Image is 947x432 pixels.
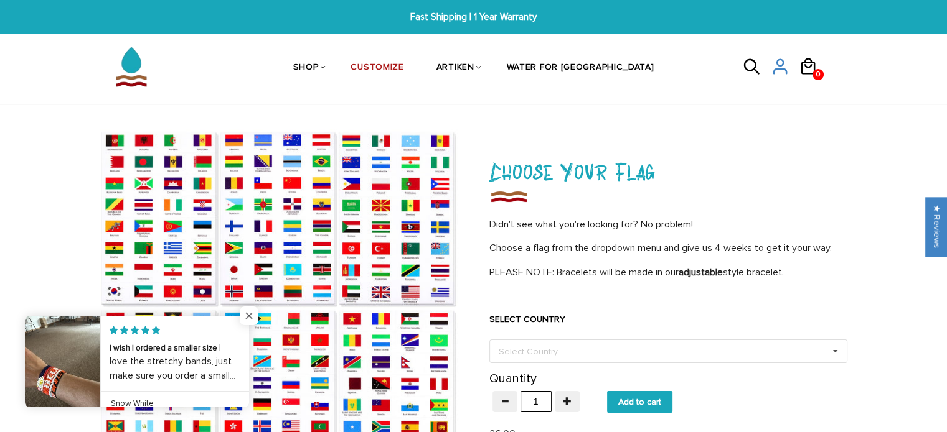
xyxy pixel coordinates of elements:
input: Add to cart [607,391,672,413]
p: Didn't see what you're looking for? No problem! [489,218,847,232]
span: Close popup widget [240,306,258,325]
h1: Choose Your Flag [489,154,847,188]
a: WATER FOR [GEOGRAPHIC_DATA] [507,36,654,100]
span: 0 [813,65,823,84]
div: Click to open Judge.me floating reviews tab [926,197,947,256]
a: ARTIKEN [436,36,474,100]
p: Choose a flag from the dropdown menu and give us 4 weeks to get it your way. [489,241,847,255]
strong: adjustable [679,266,723,278]
a: 0 [799,80,827,81]
img: Choose Your Flag [489,188,528,205]
a: CUSTOMIZE [351,36,403,100]
p: PLEASE NOTE: Bracelets will be made in our style bracelet. [489,265,847,280]
div: Select Country [496,344,576,359]
label: Quantity [489,372,537,385]
a: SHOP [293,36,319,100]
span: Fast Shipping | 1 Year Warranty [291,10,655,24]
label: SELECT COUNTRY [489,313,847,326]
